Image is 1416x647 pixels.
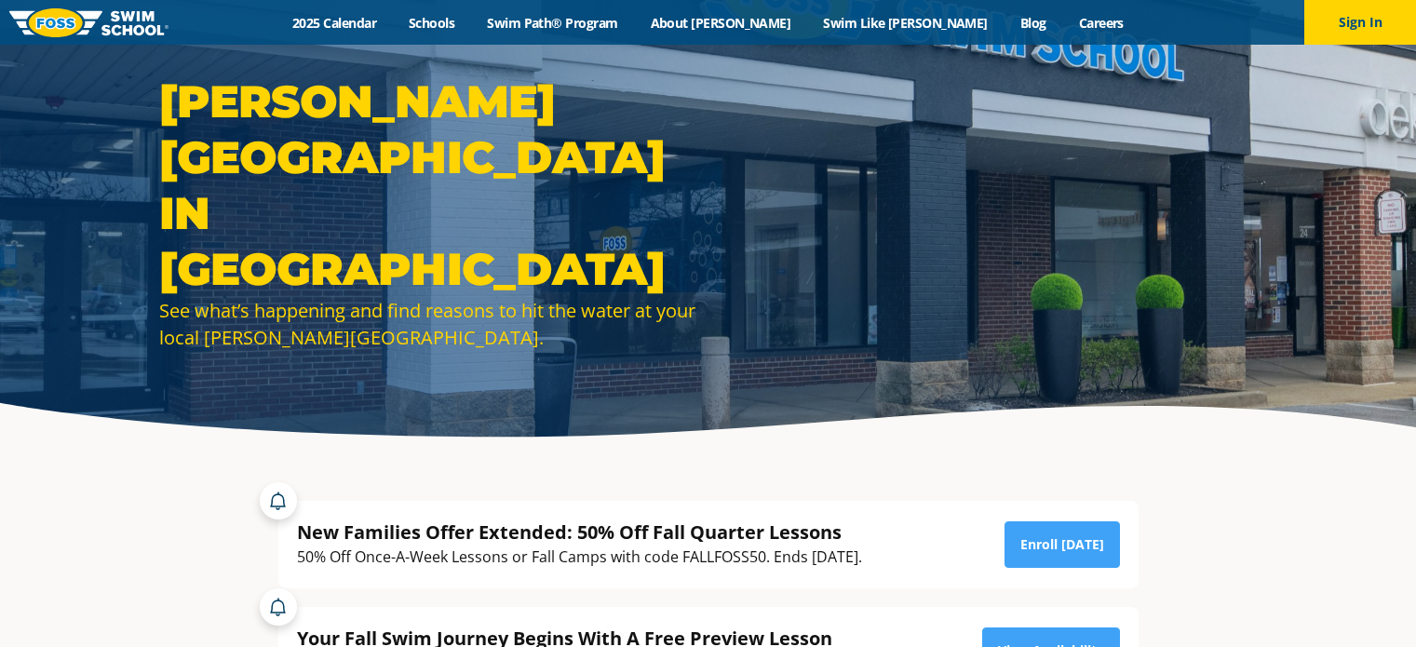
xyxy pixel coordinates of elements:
div: 50% Off Once-A-Week Lessons or Fall Camps with code FALLFOSS50. Ends [DATE]. [297,545,862,570]
a: Careers [1062,14,1140,32]
a: About [PERSON_NAME] [634,14,807,32]
a: Swim Path® Program [471,14,634,32]
div: New Families Offer Extended: 50% Off Fall Quarter Lessons [297,519,862,545]
a: Blog [1004,14,1062,32]
a: Schools [393,14,471,32]
a: Enroll [DATE] [1005,521,1120,568]
img: FOSS Swim School Logo [9,8,169,37]
div: See what’s happening and find reasons to hit the water at your local [PERSON_NAME][GEOGRAPHIC_DATA]. [159,297,699,351]
a: 2025 Calendar [276,14,393,32]
h1: [PERSON_NAME][GEOGRAPHIC_DATA] in [GEOGRAPHIC_DATA] [159,74,699,297]
a: Swim Like [PERSON_NAME] [807,14,1005,32]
